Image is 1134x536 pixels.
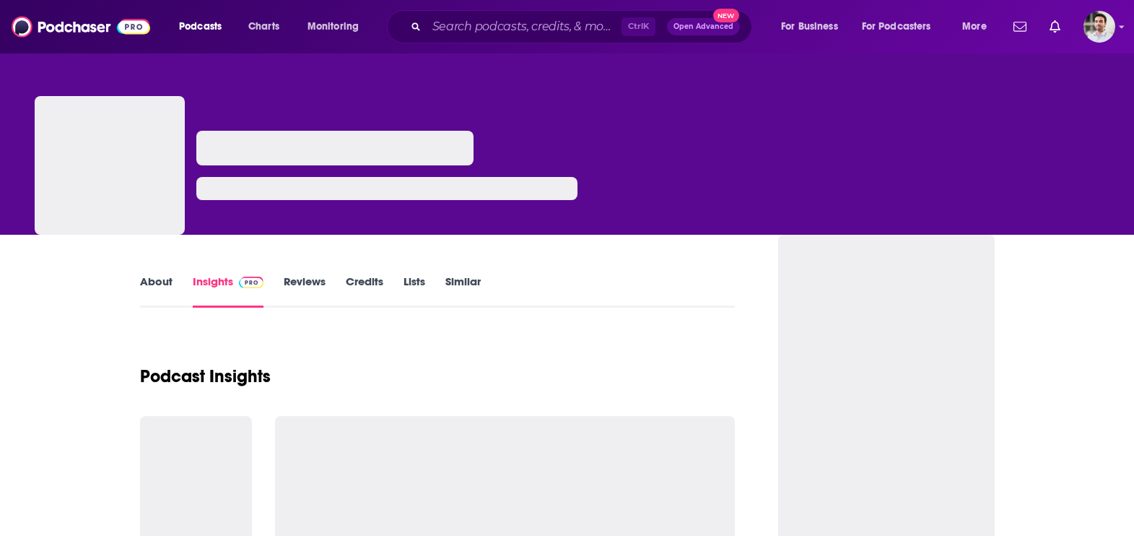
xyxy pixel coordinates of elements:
[1083,11,1115,43] img: User Profile
[248,17,279,37] span: Charts
[1083,11,1115,43] button: Show profile menu
[445,275,481,308] a: Similar
[771,15,856,38] button: open menu
[297,15,378,38] button: open menu
[1044,14,1066,39] a: Show notifications dropdown
[308,17,359,37] span: Monitoring
[781,17,838,37] span: For Business
[852,15,952,38] button: open menu
[140,366,271,387] h1: Podcast Insights
[1008,14,1032,39] a: Show notifications dropdown
[140,275,173,308] a: About
[404,275,425,308] a: Lists
[401,10,766,43] div: Search podcasts, credits, & more...
[713,9,739,22] span: New
[673,23,733,30] span: Open Advanced
[962,17,987,37] span: More
[862,17,931,37] span: For Podcasters
[346,275,383,308] a: Credits
[952,15,1005,38] button: open menu
[239,277,264,288] img: Podchaser Pro
[169,15,240,38] button: open menu
[239,15,288,38] a: Charts
[621,17,655,36] span: Ctrl K
[284,275,326,308] a: Reviews
[667,18,740,35] button: Open AdvancedNew
[1083,11,1115,43] span: Logged in as sam_beutlerink
[193,275,264,308] a: InsightsPodchaser Pro
[179,17,222,37] span: Podcasts
[12,13,150,40] img: Podchaser - Follow, Share and Rate Podcasts
[427,15,621,38] input: Search podcasts, credits, & more...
